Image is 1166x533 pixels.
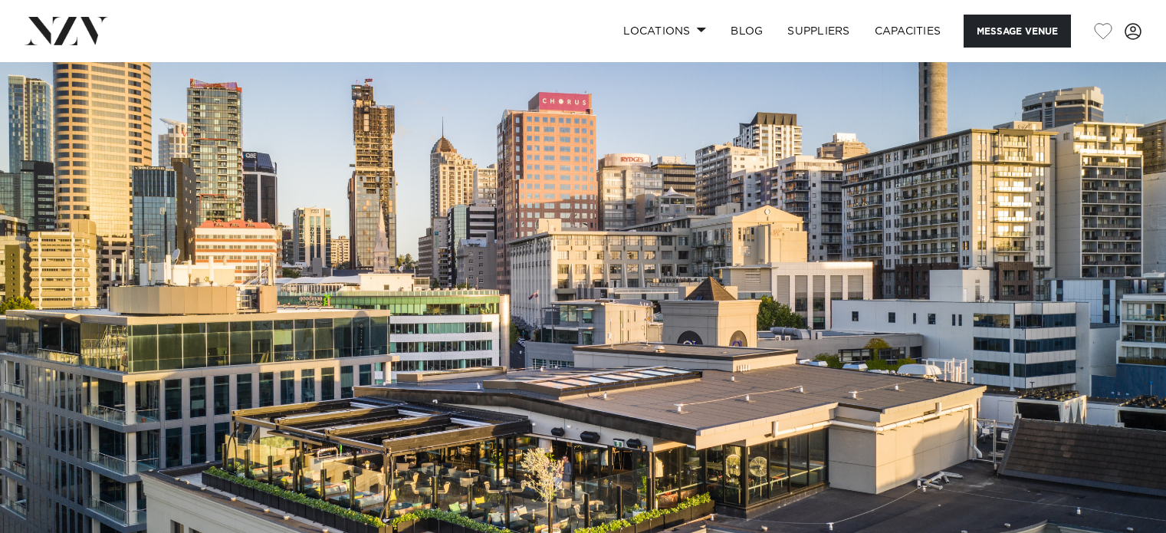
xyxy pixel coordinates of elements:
[775,15,862,48] a: SUPPLIERS
[862,15,954,48] a: Capacities
[25,17,108,44] img: nzv-logo.png
[611,15,718,48] a: Locations
[964,15,1071,48] button: Message Venue
[718,15,775,48] a: BLOG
